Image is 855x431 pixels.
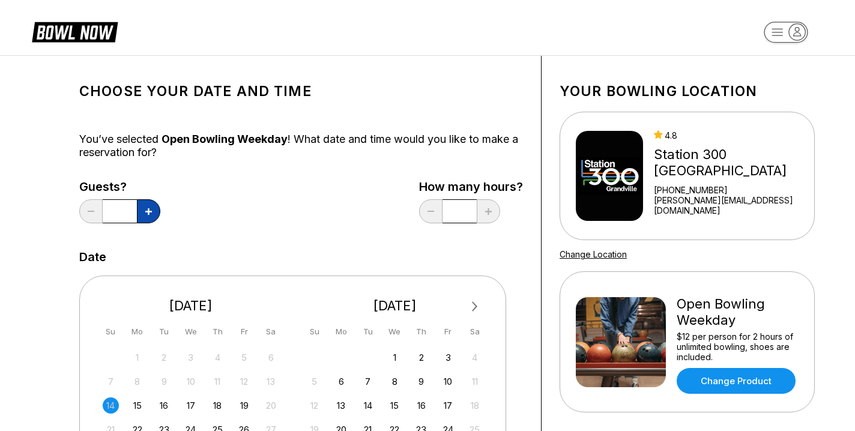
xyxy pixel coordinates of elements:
[156,349,172,366] div: Not available Tuesday, September 2nd, 2025
[79,133,523,159] div: You’ve selected ! What date and time would you like to make a reservation for?
[360,324,376,340] div: Tu
[413,349,429,366] div: Choose Thursday, October 2nd, 2025
[210,373,226,390] div: Not available Thursday, September 11th, 2025
[677,331,799,362] div: $12 per person for 2 hours of unlimited bowling, shoes are included.
[654,146,809,179] div: Station 300 [GEOGRAPHIC_DATA]
[360,397,376,414] div: Choose Tuesday, October 14th, 2025
[129,349,145,366] div: Not available Monday, September 1st, 2025
[576,131,643,221] img: Station 300 Grandville
[183,397,199,414] div: Choose Wednesday, September 17th, 2025
[210,397,226,414] div: Choose Thursday, September 18th, 2025
[333,373,349,390] div: Choose Monday, October 6th, 2025
[467,373,483,390] div: Not available Saturday, October 11th, 2025
[103,324,119,340] div: Su
[79,250,106,264] label: Date
[263,324,279,340] div: Sa
[440,373,456,390] div: Choose Friday, October 10th, 2025
[236,373,252,390] div: Not available Friday, September 12th, 2025
[129,373,145,390] div: Not available Monday, September 8th, 2025
[156,397,172,414] div: Choose Tuesday, September 16th, 2025
[387,373,403,390] div: Choose Wednesday, October 8th, 2025
[306,397,322,414] div: Not available Sunday, October 12th, 2025
[263,373,279,390] div: Not available Saturday, September 13th, 2025
[263,349,279,366] div: Not available Saturday, September 6th, 2025
[387,349,403,366] div: Choose Wednesday, October 1st, 2025
[333,397,349,414] div: Choose Monday, October 13th, 2025
[654,130,809,140] div: 4.8
[129,397,145,414] div: Choose Monday, September 15th, 2025
[467,324,483,340] div: Sa
[129,324,145,340] div: Mo
[560,83,815,100] h1: Your bowling location
[302,298,488,314] div: [DATE]
[560,249,627,259] a: Change Location
[156,373,172,390] div: Not available Tuesday, September 9th, 2025
[677,368,796,394] a: Change Product
[236,349,252,366] div: Not available Friday, September 5th, 2025
[156,324,172,340] div: Tu
[236,397,252,414] div: Choose Friday, September 19th, 2025
[162,133,288,145] span: Open Bowling Weekday
[210,324,226,340] div: Th
[677,296,799,328] div: Open Bowling Weekday
[654,195,809,216] a: [PERSON_NAME][EMAIL_ADDRESS][DOMAIN_NAME]
[236,324,252,340] div: Fr
[387,397,403,414] div: Choose Wednesday, October 15th, 2025
[306,373,322,390] div: Not available Sunday, October 5th, 2025
[183,324,199,340] div: We
[440,349,456,366] div: Choose Friday, October 3rd, 2025
[79,180,160,193] label: Guests?
[440,397,456,414] div: Choose Friday, October 17th, 2025
[183,373,199,390] div: Not available Wednesday, September 10th, 2025
[413,324,429,340] div: Th
[306,324,322,340] div: Su
[103,373,119,390] div: Not available Sunday, September 7th, 2025
[103,397,119,414] div: Not available Sunday, September 14th, 2025
[440,324,456,340] div: Fr
[333,324,349,340] div: Mo
[576,297,666,387] img: Open Bowling Weekday
[467,349,483,366] div: Not available Saturday, October 4th, 2025
[654,185,809,195] div: [PHONE_NUMBER]
[360,373,376,390] div: Choose Tuesday, October 7th, 2025
[387,324,403,340] div: We
[465,297,485,316] button: Next Month
[419,180,523,193] label: How many hours?
[210,349,226,366] div: Not available Thursday, September 4th, 2025
[413,373,429,390] div: Choose Thursday, October 9th, 2025
[98,298,284,314] div: [DATE]
[79,83,523,100] h1: Choose your Date and time
[413,397,429,414] div: Choose Thursday, October 16th, 2025
[263,397,279,414] div: Not available Saturday, September 20th, 2025
[467,397,483,414] div: Not available Saturday, October 18th, 2025
[183,349,199,366] div: Not available Wednesday, September 3rd, 2025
